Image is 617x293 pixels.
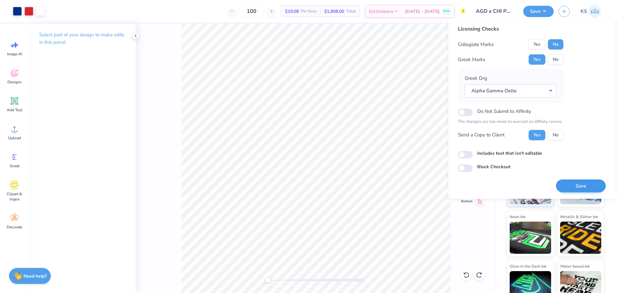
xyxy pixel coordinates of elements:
span: Image AI [7,51,22,57]
a: KS [578,5,604,18]
span: Est. Delivery [369,8,393,15]
button: Yes [529,54,545,65]
button: No [548,130,563,140]
button: Save [523,6,554,17]
span: KS [581,8,587,15]
span: [DATE] - [DATE] [405,8,440,15]
label: Block Checkout [477,163,510,170]
button: Yes [529,130,545,140]
span: Upload [8,135,21,141]
div: Accessibility label [265,277,271,283]
span: Metallic & Glitter Ink [560,213,598,220]
span: Greek [10,163,20,169]
button: Yes [529,39,545,50]
button: Alpha Gamma Delta [465,84,557,97]
div: Collegiate Marks [458,41,494,48]
button: Save [556,179,606,193]
img: Kath Sales [588,5,601,18]
span: $19.08 [285,8,299,15]
span: Add Text [7,107,22,113]
input: Untitled Design [471,5,518,18]
label: Do Not Submit to Affinity [477,107,531,115]
div: Greek Marks [458,56,485,63]
p: Select part of your design to make edits in this panel [39,31,125,46]
span: Glow in the Dark Ink [510,263,546,270]
button: No [548,54,563,65]
span: Water based Ink [560,263,590,270]
span: Clipart & logos [4,191,25,202]
p: The changes are too minor to warrant an Affinity review. [458,119,563,125]
img: Metallic & Glitter Ink [560,222,602,254]
label: Greek Org [465,75,487,82]
span: Per Item [301,8,317,15]
button: No [548,39,563,50]
span: Total [346,8,356,15]
div: Licensing Checks [458,25,563,33]
span: Neon Ink [510,213,525,220]
span: Designs [7,79,22,85]
div: Send a Copy to Client [458,131,505,139]
span: Bottom [461,199,473,204]
img: Neon Ink [510,222,551,254]
strong: Need help? [23,273,47,279]
span: Decorate [7,224,22,230]
span: Free [443,9,450,14]
label: Includes text that isn't editable [477,150,542,157]
input: – – [239,5,264,17]
span: $1,908.00 [324,8,344,15]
